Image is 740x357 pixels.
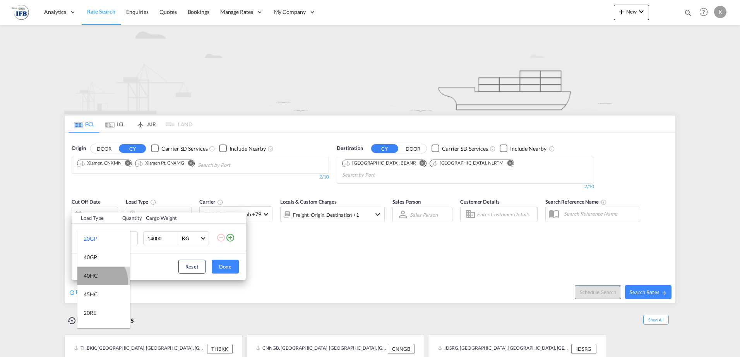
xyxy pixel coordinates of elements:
div: 40RE [84,328,96,335]
div: 40HC [84,272,98,280]
div: 45HC [84,291,98,298]
div: 40GP [84,253,97,261]
div: 20GP [84,235,97,243]
div: 20RE [84,309,96,317]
